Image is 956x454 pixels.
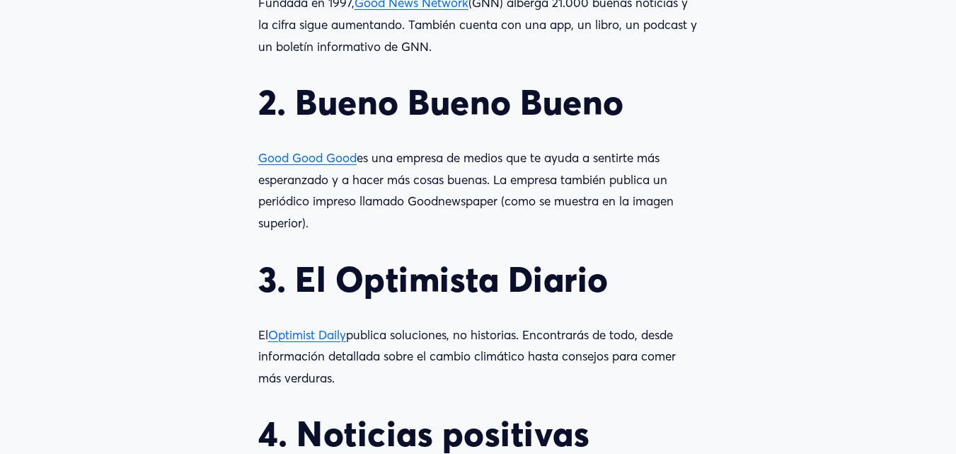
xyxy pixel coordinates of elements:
[258,327,679,385] font: publica soluciones, no historias. Encontrarás de todo, desde información detallada sobre el cambi...
[258,327,268,342] font: El
[258,81,624,124] font: 2. Bueno Bueno Bueno
[258,150,677,230] font: es una empresa de medios que te ayuda a sentirte más esperanzado y a hacer más cosas buenas. La e...
[268,327,346,342] a: Optimist Daily
[258,258,609,301] font: 3. El Optimista Diario
[258,150,357,165] a: Good Good Good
